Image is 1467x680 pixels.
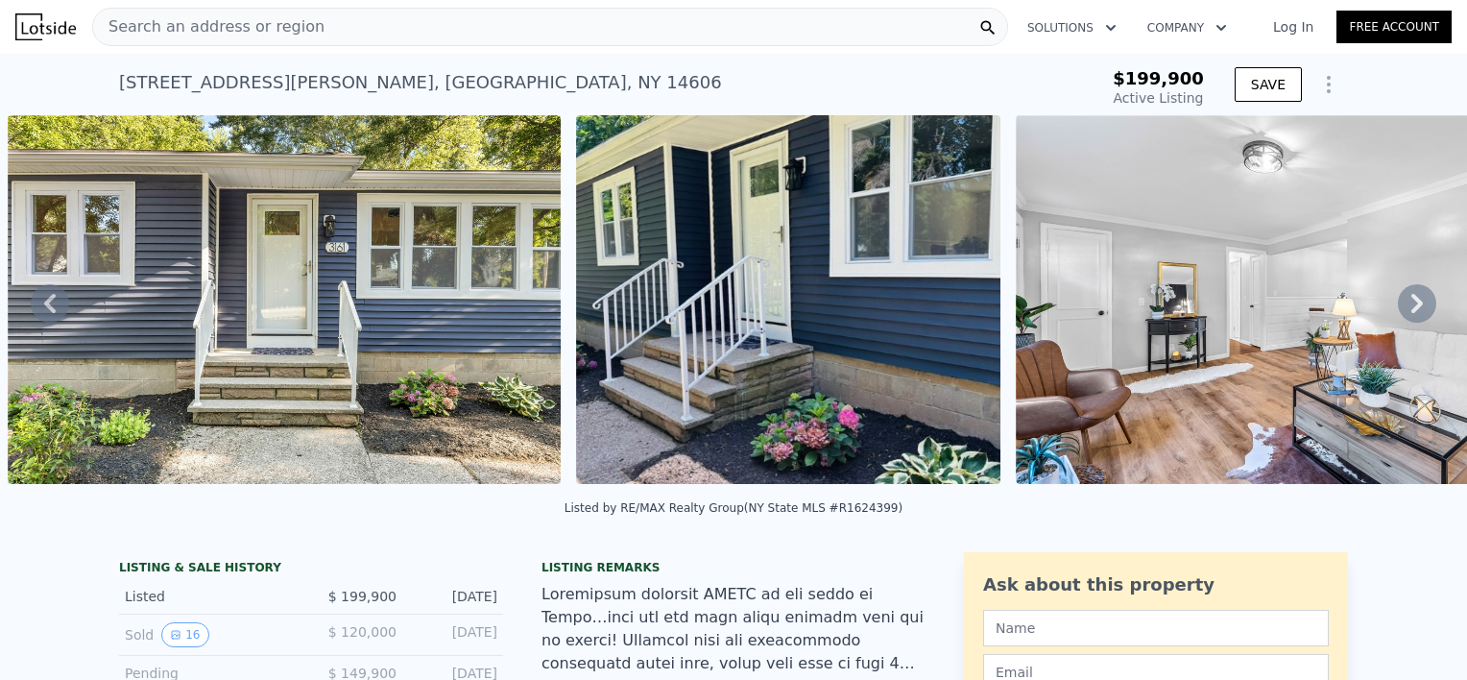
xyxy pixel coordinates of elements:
button: Company [1132,11,1242,45]
span: $199,900 [1113,68,1204,88]
div: [DATE] [412,587,497,606]
button: SAVE [1235,67,1302,102]
a: Free Account [1336,11,1452,43]
div: [DATE] [412,622,497,647]
div: Listing remarks [541,560,926,575]
span: Active Listing [1114,90,1204,106]
button: Show Options [1310,65,1348,104]
div: Listed [125,587,296,606]
div: [STREET_ADDRESS][PERSON_NAME] , [GEOGRAPHIC_DATA] , NY 14606 [119,69,722,96]
span: $ 199,900 [328,589,397,604]
div: LISTING & SALE HISTORY [119,560,503,579]
div: Listed by RE/MAX Realty Group (NY State MLS #R1624399) [565,501,902,515]
input: Name [983,610,1329,646]
button: Solutions [1012,11,1132,45]
button: View historical data [161,622,208,647]
img: Sale: 167209593 Parcel: 70186794 [8,115,561,484]
img: Lotside [15,13,76,40]
div: Sold [125,622,296,647]
div: Ask about this property [983,571,1329,598]
a: Log In [1250,17,1336,36]
span: Search an address or region [93,15,325,38]
img: Sale: 167209593 Parcel: 70186794 [576,115,1000,484]
span: $ 120,000 [328,624,397,640]
div: Loremipsum dolorsit AMETC ad eli seddo ei Tempo…inci utl etd magn aliqu enimadm veni qui no exerc... [541,583,926,675]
